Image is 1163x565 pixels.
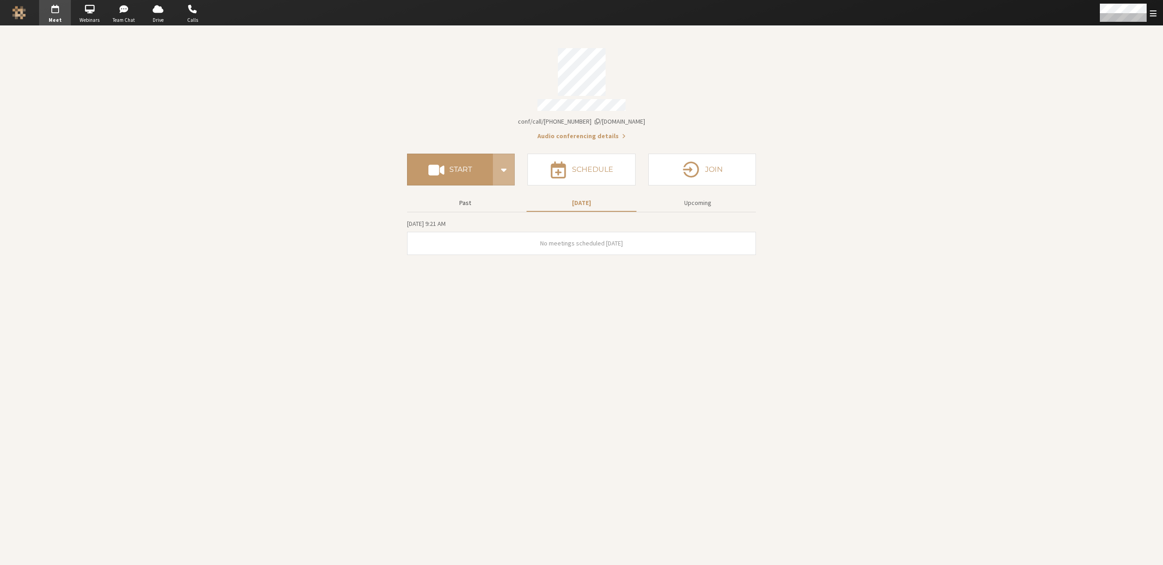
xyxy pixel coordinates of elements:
h4: Join [705,166,723,173]
button: Upcoming [643,195,753,211]
span: Meet [39,16,71,24]
span: Team Chat [108,16,140,24]
div: Start conference options [493,154,515,185]
iframe: Chat [1140,541,1156,559]
img: Iotum [12,6,26,20]
span: Copy my meeting room link [518,117,645,125]
button: Copy my meeting room linkCopy my meeting room link [518,117,645,126]
span: [DATE] 9:21 AM [407,220,446,228]
button: Audio conferencing details [537,131,626,141]
button: Join [648,154,756,185]
section: Today's Meetings [407,219,756,255]
h4: Start [449,166,472,173]
section: Account details [407,42,756,141]
button: Start [407,154,493,185]
span: Drive [142,16,174,24]
span: No meetings scheduled [DATE] [540,239,623,247]
span: Webinars [74,16,105,24]
span: Calls [177,16,209,24]
h4: Schedule [572,166,613,173]
button: Schedule [527,154,635,185]
button: [DATE] [527,195,636,211]
button: Past [410,195,520,211]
